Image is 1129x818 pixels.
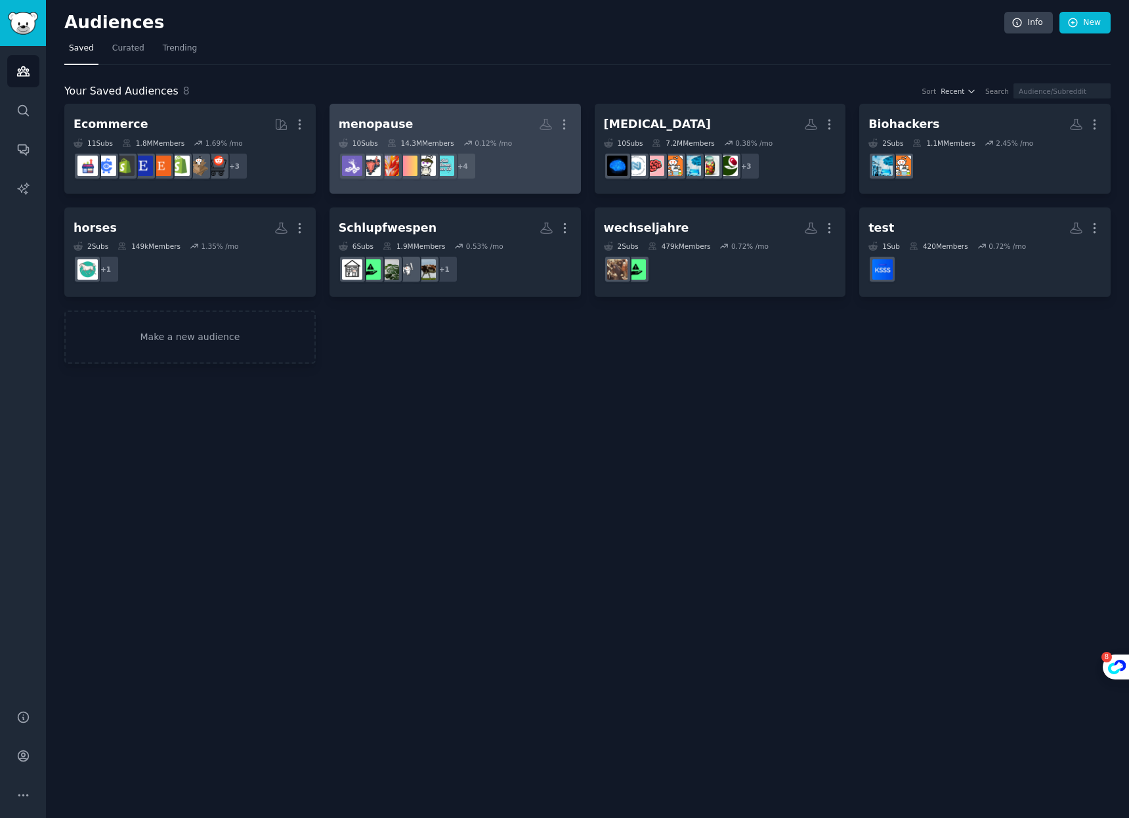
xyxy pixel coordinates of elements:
[339,116,414,133] div: menopause
[183,85,190,97] span: 8
[868,220,894,236] div: test
[117,242,181,251] div: 149k Members
[989,242,1026,251] div: 0.72 % /mo
[626,156,646,176] img: NootropicsDepot
[330,207,581,297] a: Schlupfwespen6Subs1.9MMembers0.53% /mo+1AustriaWerWieWaszimmerpflanzenRatschlagwohnen
[339,242,373,251] div: 6 Sub s
[387,139,454,148] div: 14.3M Members
[64,311,316,364] a: Make a new audience
[339,220,437,236] div: Schlupfwespen
[69,43,94,54] span: Saved
[74,116,148,133] div: Ecommerce
[733,152,760,180] div: + 3
[169,156,190,176] img: shopify
[206,156,226,176] img: ecommerce
[74,242,108,251] div: 2 Sub s
[342,259,362,280] img: wohnen
[859,207,1111,297] a: test1Sub420Members0.72% /moKorea_skincare_guide
[735,139,773,148] div: 0.38 % /mo
[360,259,381,280] img: Ratschlag
[868,242,900,251] div: 1 Sub
[941,87,976,96] button: Recent
[717,156,738,176] img: SupplementsReviews
[699,156,719,176] img: vitamins
[77,156,98,176] img: ecommerce_growth
[201,242,238,251] div: 1.35 % /mo
[607,156,628,176] img: NootropicsHelp
[221,152,248,180] div: + 3
[595,207,846,297] a: wechseljahre2Subs479kMembers0.72% /moRatschlagWeibsvolk
[205,139,243,148] div: 1.69 % /mo
[652,139,714,148] div: 7.2M Members
[64,104,316,194] a: Ecommerce11Subs1.8MMembers1.69% /mo+3ecommercedropshipshopifyEtsyEtsySellersreviewmyshopifyecomme...
[330,104,581,194] a: menopause10Subs14.3MMembers0.12% /mo+4AskWomenOver50TwoXChromosomesMenopauseMavensHormoneFreeMeno...
[859,104,1111,194] a: Biohackers2Subs1.1MMembers2.45% /moSupplementsBiohackers
[996,139,1033,148] div: 2.45 % /mo
[868,139,903,148] div: 2 Sub s
[379,156,399,176] img: HormoneFreeMenopause
[662,156,683,176] img: Supplements
[434,156,454,176] img: AskWomenOver50
[122,139,184,148] div: 1.8M Members
[872,156,893,176] img: Biohackers
[604,242,639,251] div: 2 Sub s
[1059,12,1111,34] a: New
[648,242,711,251] div: 479k Members
[64,83,179,100] span: Your Saved Audiences
[626,259,646,280] img: Ratschlag
[8,12,38,35] img: GummySearch logo
[1004,12,1053,34] a: Info
[64,38,98,65] a: Saved
[114,156,135,176] img: reviewmyshopify
[868,116,939,133] div: Biohackers
[383,242,445,251] div: 1.9M Members
[74,139,113,148] div: 11 Sub s
[112,43,144,54] span: Curated
[360,156,381,176] img: Perimenopause
[151,156,171,176] img: Etsy
[431,255,458,283] div: + 1
[604,139,643,148] div: 10 Sub s
[133,156,153,176] img: EtsySellers
[595,104,846,194] a: [MEDICAL_DATA]10Subs7.2MMembers0.38% /mo+3SupplementsReviewsvitaminsBiohackersSupplementsNooTopic...
[415,156,436,176] img: TwoXChromosomes
[891,156,911,176] img: Supplements
[466,242,503,251] div: 0.53 % /mo
[188,156,208,176] img: dropship
[872,259,893,280] img: Korea_skincare_guide
[163,43,197,54] span: Trending
[922,87,937,96] div: Sort
[64,12,1004,33] h2: Audiences
[158,38,202,65] a: Trending
[681,156,701,176] img: Biohackers
[74,220,117,236] div: horses
[607,259,628,280] img: Weibsvolk
[108,38,149,65] a: Curated
[397,156,417,176] img: MenopauseMavens
[731,242,769,251] div: 0.72 % /mo
[379,259,399,280] img: zimmerpflanzen
[941,87,964,96] span: Recent
[64,207,316,297] a: horses2Subs149kMembers1.35% /mo+1Horses
[415,259,436,280] img: Austria
[1013,83,1111,98] input: Audience/Subreddit
[985,87,1009,96] div: Search
[912,139,975,148] div: 1.1M Members
[449,152,477,180] div: + 4
[644,156,664,176] img: NooTopics
[342,156,362,176] img: Menopause
[77,259,98,280] img: Horses
[475,139,512,148] div: 0.12 % /mo
[96,156,116,176] img: ecommercemarketing
[339,139,378,148] div: 10 Sub s
[92,255,119,283] div: + 1
[604,220,689,236] div: wechseljahre
[604,116,712,133] div: [MEDICAL_DATA]
[397,259,417,280] img: WerWieWas
[909,242,968,251] div: 420 Members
